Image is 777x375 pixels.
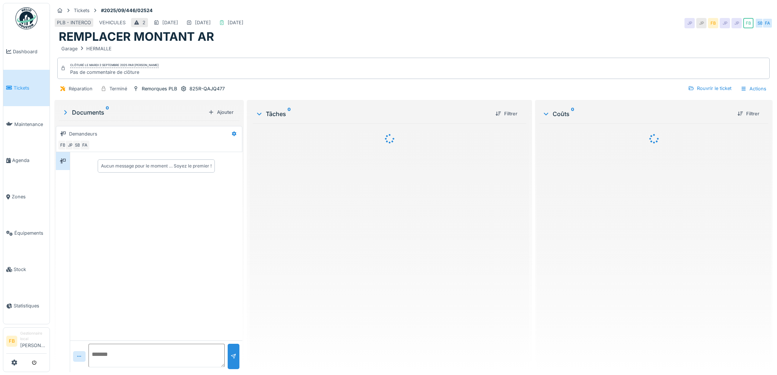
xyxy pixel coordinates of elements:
[762,18,773,28] div: FA
[542,109,731,118] div: Coûts
[737,83,770,94] div: Actions
[58,140,68,150] div: FB
[12,193,47,200] span: Zones
[6,336,17,347] li: FB
[74,7,90,14] div: Tickets
[685,83,734,93] div: Rouvrir le ticket
[14,84,47,91] span: Tickets
[12,157,47,164] span: Agenda
[70,63,159,68] div: Clôturé le mardi 2 septembre 2025 par [PERSON_NAME]
[189,85,225,92] div: 825R-QAJQ477
[3,106,50,143] a: Maintenance
[755,18,765,28] div: SB
[106,108,109,117] sup: 0
[101,163,212,169] div: Aucun message pour le moment … Soyez le premier !
[72,140,83,150] div: SB
[20,331,47,342] div: Gestionnaire local
[3,143,50,179] a: Agenda
[708,18,718,28] div: FB
[14,121,47,128] span: Maintenance
[3,33,50,70] a: Dashboard
[743,18,753,28] div: FB
[70,69,159,76] div: Pas de commentaire de clôture
[14,266,47,273] span: Stock
[61,45,112,52] div: Garage HERMALLE
[731,18,742,28] div: JP
[80,140,90,150] div: FA
[109,85,127,92] div: Terminé
[195,19,211,26] div: [DATE]
[205,107,236,117] div: Ajouter
[3,288,50,324] a: Statistiques
[65,140,75,150] div: JP
[98,7,156,14] strong: #2025/09/446/02524
[684,18,695,28] div: JP
[256,109,490,118] div: Tâches
[288,109,291,118] sup: 0
[571,109,574,118] sup: 0
[59,30,214,44] h1: REMPLACER MONTANT AR
[6,331,47,354] a: FB Gestionnaire local[PERSON_NAME]
[69,130,97,137] div: Demandeurs
[69,85,93,92] div: Réparation
[14,230,47,237] span: Équipements
[228,19,243,26] div: [DATE]
[3,215,50,251] a: Équipements
[720,18,730,28] div: JP
[13,48,47,55] span: Dashboard
[3,70,50,106] a: Tickets
[57,19,91,26] div: PLB - INTERCO
[15,7,37,29] img: Badge_color-CXgf-gQk.svg
[734,109,762,119] div: Filtrer
[14,302,47,309] span: Statistiques
[3,251,50,288] a: Stock
[20,331,47,352] li: [PERSON_NAME]
[696,18,706,28] div: JP
[162,19,178,26] div: [DATE]
[142,19,145,26] div: 2
[62,108,205,117] div: Documents
[3,179,50,215] a: Zones
[492,109,520,119] div: Filtrer
[99,19,126,26] div: VEHICULES
[142,85,177,92] div: Remorques PLB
